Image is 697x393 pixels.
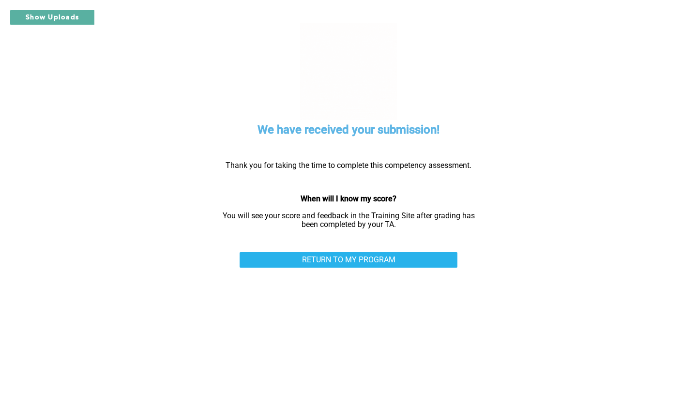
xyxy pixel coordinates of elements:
[10,10,95,25] button: Show Uploads
[211,253,486,393] iframe: User feedback survey
[301,194,396,203] strong: When will I know my score?
[215,212,482,229] p: You will see your score and feedback in the Training Site after grading has been completed by you...
[215,161,482,170] p: Thank you for taking the time to complete this competency assessment.
[258,122,439,138] h5: We have received your submission!
[300,23,397,120] img: celebration.7678411f.gif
